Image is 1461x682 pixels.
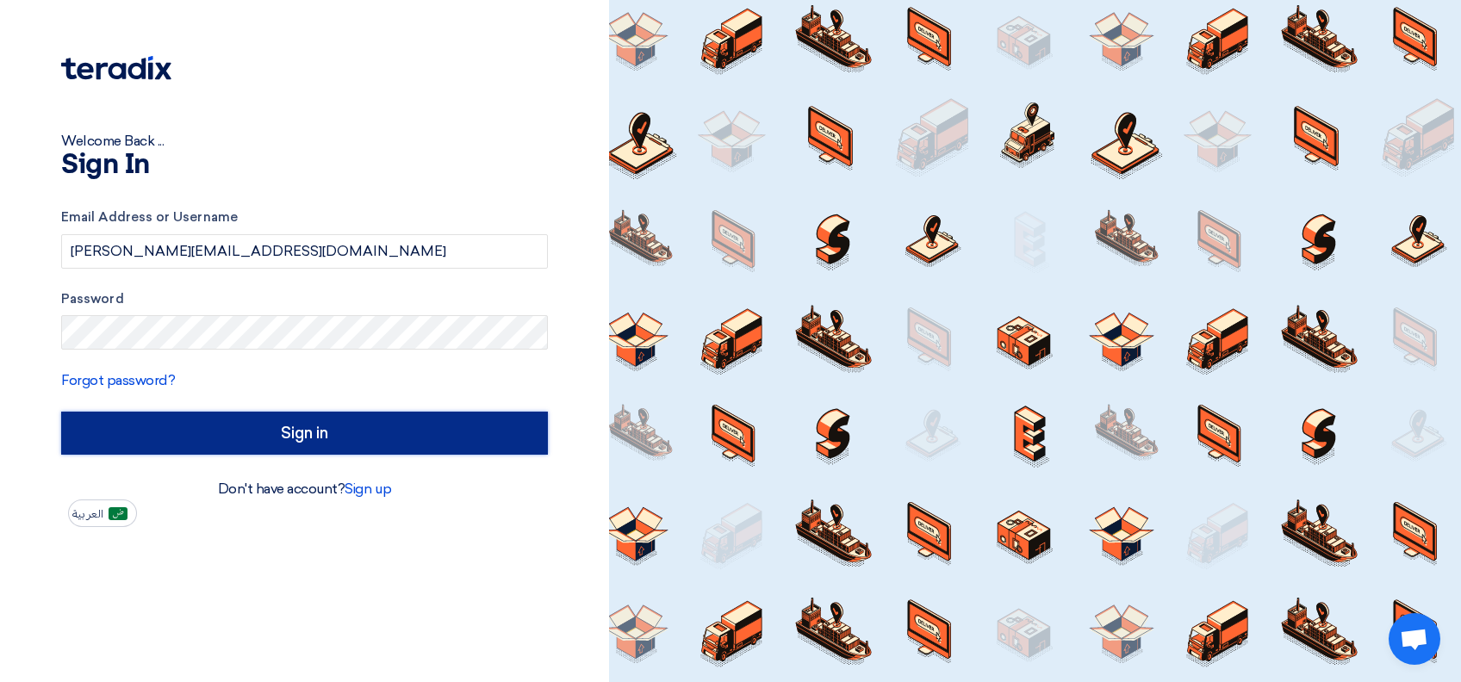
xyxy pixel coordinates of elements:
[61,412,548,455] input: Sign in
[345,480,391,497] a: Sign up
[61,152,548,179] h1: Sign In
[61,289,548,309] label: Password
[61,56,171,80] img: Teradix logo
[61,372,175,388] a: Forgot password?
[61,234,548,269] input: Enter your business email or username
[61,479,548,499] div: Don't have account?
[68,499,137,527] button: العربية
[61,208,548,227] label: Email Address or Username
[61,131,548,152] div: Welcome Back ...
[1389,613,1440,665] div: Open chat
[109,507,127,520] img: ar-AR.png
[72,508,103,520] span: العربية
